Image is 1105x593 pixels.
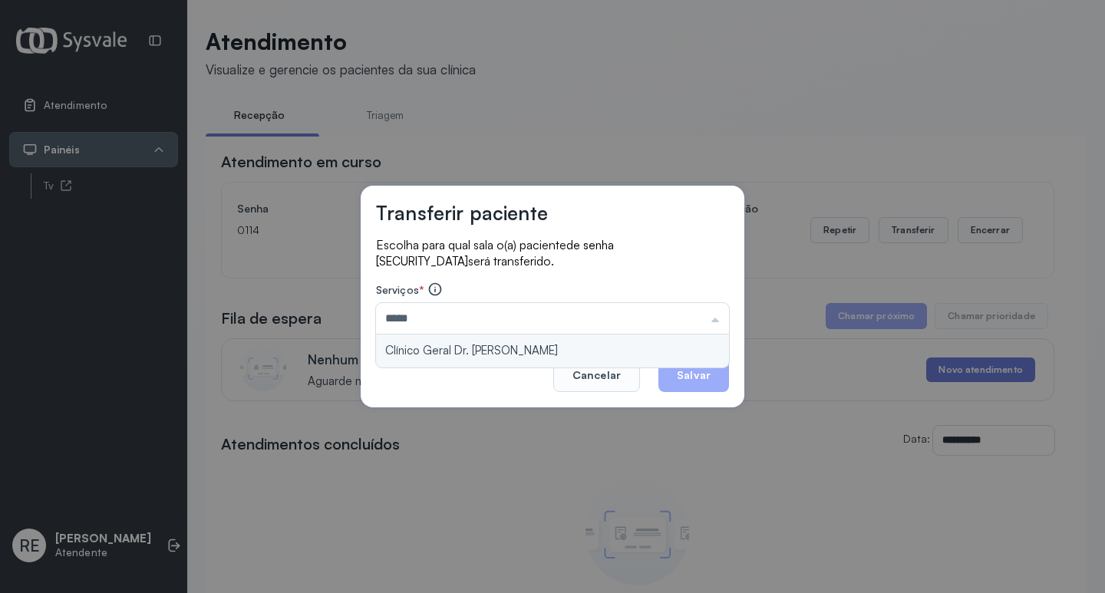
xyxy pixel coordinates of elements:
button: Cancelar [553,358,640,392]
li: Clínico Geral Dr. [PERSON_NAME] [376,334,729,367]
p: Escolha para qual sala o(a) paciente será transferido. [376,237,729,269]
span: Serviços [376,283,419,296]
span: de senha [SECURITY_DATA] [376,238,614,268]
button: Salvar [658,358,729,392]
h3: Transferir paciente [376,201,548,225]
